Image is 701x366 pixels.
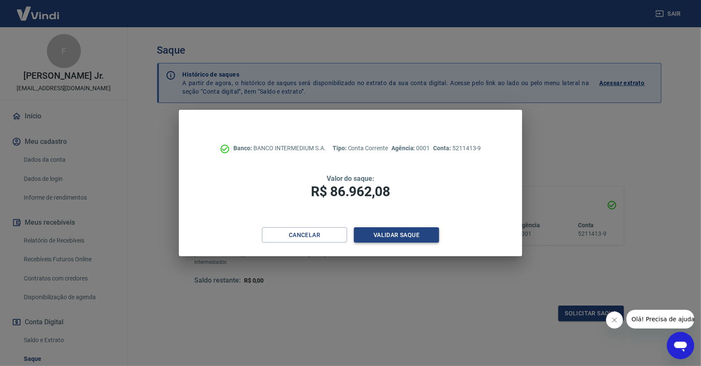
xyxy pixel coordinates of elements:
[333,144,388,153] p: Conta Corrente
[626,310,694,329] iframe: Mensagem da empresa
[354,227,439,243] button: Validar saque
[433,145,452,152] span: Conta:
[233,144,326,153] p: BANCO INTERMEDIUM S.A.
[5,6,72,13] span: Olá! Precisa de ajuda?
[606,312,623,329] iframe: Fechar mensagem
[262,227,347,243] button: Cancelar
[433,144,481,153] p: 5211413-9
[391,145,417,152] span: Agência:
[327,174,374,183] span: Valor do saque:
[333,145,348,152] span: Tipo:
[233,145,253,152] span: Banco:
[667,332,694,359] iframe: Botão para abrir a janela de mensagens
[311,183,390,200] span: R$ 86.962,08
[391,144,430,153] p: 0001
